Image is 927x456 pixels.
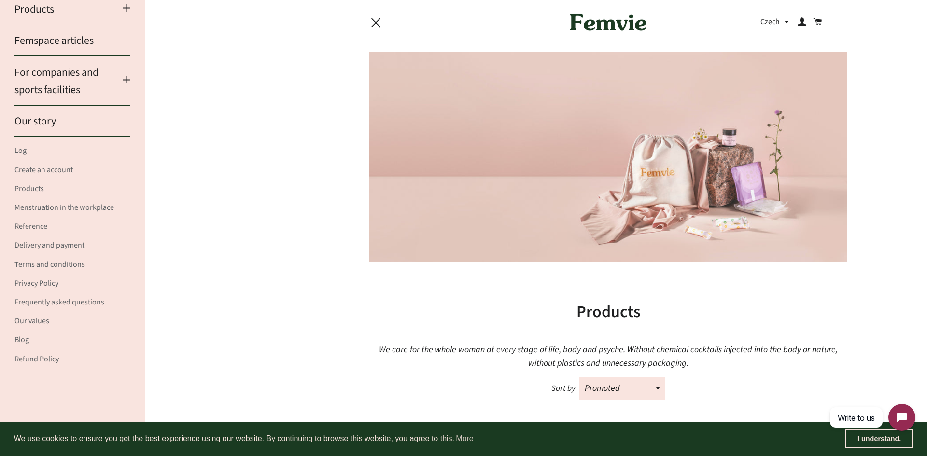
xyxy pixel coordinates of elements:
[7,255,138,274] a: Terms and conditions
[14,354,59,364] font: Refund Policy
[7,217,138,236] a: Reference
[14,1,54,17] font: Products
[7,350,138,369] a: Refund Policy
[14,165,73,175] font: Create an account
[14,183,44,194] font: Products
[14,145,27,156] font: Log
[7,141,138,160] a: Log
[857,435,901,442] font: I understand.
[14,65,98,98] font: For companies and sports facilities
[14,240,84,250] font: Delivery and payment
[14,334,29,345] font: Blog
[454,431,475,446] a: learn more about cookies
[14,259,85,270] font: Terms and conditions
[14,434,454,442] font: We use cookies to ensure you get the best experience using our website. By continuing to browse t...
[7,56,115,106] a: For companies and sports facilities
[7,274,138,293] a: Privacy Policy
[7,161,138,180] a: Create an account
[7,198,138,217] a: Menstruation in the workplace
[7,25,138,56] a: Femspace articles
[14,297,104,307] font: Frequently asked questions
[7,106,138,137] a: Our story
[14,278,58,289] font: Privacy Policy
[7,236,138,255] a: Delivery and payment
[760,15,794,28] button: Czech
[7,180,138,198] a: Products
[7,331,138,349] a: Blog
[565,7,652,37] img: Femvie
[456,434,473,442] font: More
[845,429,913,449] a: dismiss cookie message
[14,113,56,129] font: Our story
[379,344,838,369] font: We care for the whole woman at every stage of life, body and psyche. Without chemical cocktails i...
[14,33,94,48] font: Femspace articles
[760,16,780,27] font: Czech
[551,383,576,394] font: Sort by
[14,221,47,232] font: Reference
[14,316,49,326] font: Our values
[369,52,847,263] img: Products
[14,202,114,213] font: Menstruation in the workplace
[7,293,138,312] a: Frequently asked questions
[7,312,138,331] a: Our values
[576,300,641,324] font: Products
